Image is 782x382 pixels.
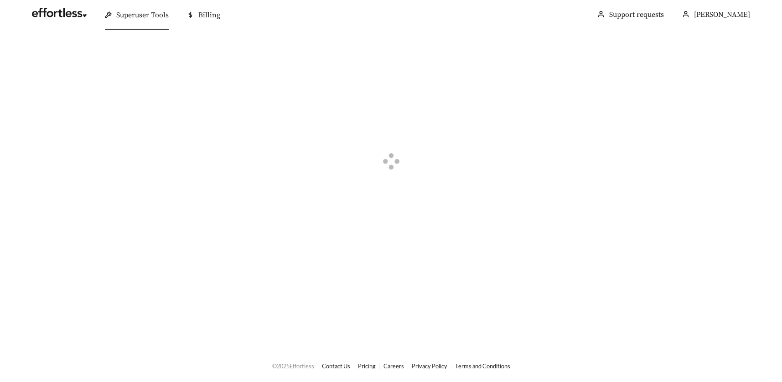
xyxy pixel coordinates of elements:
span: [PERSON_NAME] [694,10,750,19]
a: Terms and Conditions [455,362,510,370]
a: Support requests [609,10,664,19]
a: Pricing [358,362,376,370]
span: Superuser Tools [116,10,169,20]
span: Billing [198,10,220,20]
a: Contact Us [322,362,350,370]
span: © 2025 Effortless [272,362,314,370]
a: Privacy Policy [412,362,447,370]
a: Careers [383,362,404,370]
